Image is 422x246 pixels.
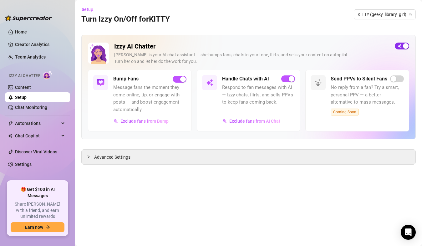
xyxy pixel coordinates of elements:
[94,154,130,161] span: Advanced Settings
[88,43,109,64] img: Izzy AI Chatter
[222,84,295,106] span: Respond to fan messages with AI — Izzy chats, flirts, and sells PPVs to keep fans coming back.
[81,4,98,14] button: Setup
[15,118,59,128] span: Automations
[15,29,27,34] a: Home
[331,84,404,106] span: No reply from a fan? Try a smart, personal PPV — a better alternative to mass messages.
[5,15,52,21] img: logo-BBDzfeDw.svg
[358,10,412,19] span: KITTY (geeky_library_girl)
[15,149,57,154] a: Discover Viral Videos
[222,116,281,126] button: Exclude fans from AI Chat
[81,14,170,24] h3: Turn Izzy On/Off for KITTY
[11,222,64,232] button: Earn nowarrow-right
[43,70,53,79] img: AI Chatter
[114,52,390,65] div: [PERSON_NAME] is your AI chat assistant — she bumps fans, chats in your tone, flirts, and sells y...
[15,54,46,59] a: Team Analytics
[331,109,359,115] span: Coming Soon
[114,43,390,50] h2: Izzy AI Chatter
[401,225,416,240] div: Open Intercom Messenger
[222,119,227,123] img: svg%3e
[46,225,50,229] span: arrow-right
[15,95,27,100] a: Setup
[11,187,64,199] span: 🎁 Get $100 in AI Messages
[11,201,64,220] span: Share [PERSON_NAME] with a friend, and earn unlimited rewards
[113,84,186,113] span: Message fans the moment they come online, tip, or engage with posts — and boost engagement automa...
[229,119,280,124] span: Exclude fans from AI Chat
[8,121,13,126] span: thunderbolt
[114,119,118,123] img: svg%3e
[82,7,93,12] span: Setup
[9,73,40,79] span: Izzy AI Chatter
[314,79,322,86] img: svg%3e
[87,153,94,160] div: collapsed
[87,155,90,159] span: collapsed
[15,105,47,110] a: Chat Monitoring
[15,85,31,90] a: Content
[206,79,213,86] img: svg%3e
[15,162,32,167] a: Settings
[25,225,43,230] span: Earn now
[8,134,12,138] img: Chat Copilot
[97,79,104,86] img: svg%3e
[113,75,139,83] h5: Bump Fans
[409,13,412,16] span: team
[120,119,169,124] span: Exclude fans from Bump
[113,116,169,126] button: Exclude fans from Bump
[331,75,387,83] h5: Send PPVs to Silent Fans
[15,131,59,141] span: Chat Copilot
[15,39,65,49] a: Creator Analytics
[222,75,269,83] h5: Handle Chats with AI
